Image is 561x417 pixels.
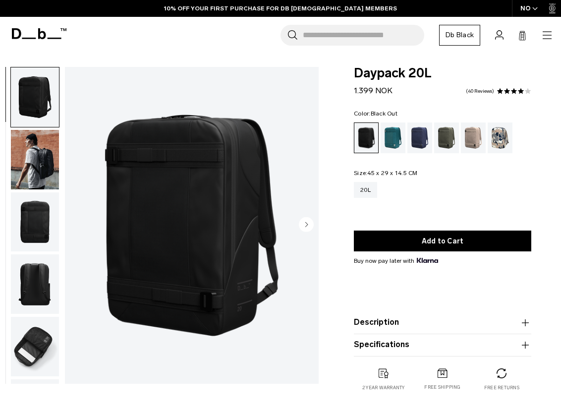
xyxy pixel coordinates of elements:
img: Daypack 20L Black Out [11,317,59,376]
a: 40 reviews [466,89,494,94]
a: Black Out [354,122,379,153]
p: 2 year warranty [362,384,405,391]
img: {"height" => 20, "alt" => "Klarna"} [417,258,438,263]
span: Buy now pay later with [354,256,438,265]
a: Midnight Teal [381,122,405,153]
li: 1 / 7 [65,67,319,384]
button: Daypack 20L Black Out [10,254,59,314]
img: Daypack 20L Black Out [11,254,59,314]
p: Free shipping [424,384,460,391]
button: Next slide [299,217,314,234]
button: Add to Cart [354,231,531,251]
img: Daypack 20L Black Out [11,130,59,189]
p: Free returns [484,384,519,391]
a: Moss Green [434,122,459,153]
span: Daypack 20L [354,67,531,80]
button: Daypack 20L Black Out [10,316,59,377]
button: Daypack 20L Black Out [10,192,59,252]
button: Daypack 20L Black Out [10,129,59,190]
a: 20L [354,182,377,198]
legend: Color: [354,111,397,117]
a: 10% OFF YOUR FIRST PURCHASE FOR DB [DEMOGRAPHIC_DATA] MEMBERS [164,4,397,13]
a: Blue Hour [407,122,432,153]
a: Fogbow Beige [461,122,486,153]
button: Daypack 20L Black Out [10,67,59,127]
a: Line Cluster [488,122,512,153]
legend: Size: [354,170,418,176]
span: 45 x 29 x 14.5 CM [367,170,417,177]
button: Specifications [354,339,531,351]
span: Black Out [371,110,397,117]
img: Daypack 20L Black Out [11,67,59,127]
button: Description [354,317,531,329]
img: Daypack 20L Black Out [65,67,319,384]
span: 1.399 NOK [354,86,393,95]
a: Db Black [439,25,480,46]
img: Daypack 20L Black Out [11,192,59,252]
